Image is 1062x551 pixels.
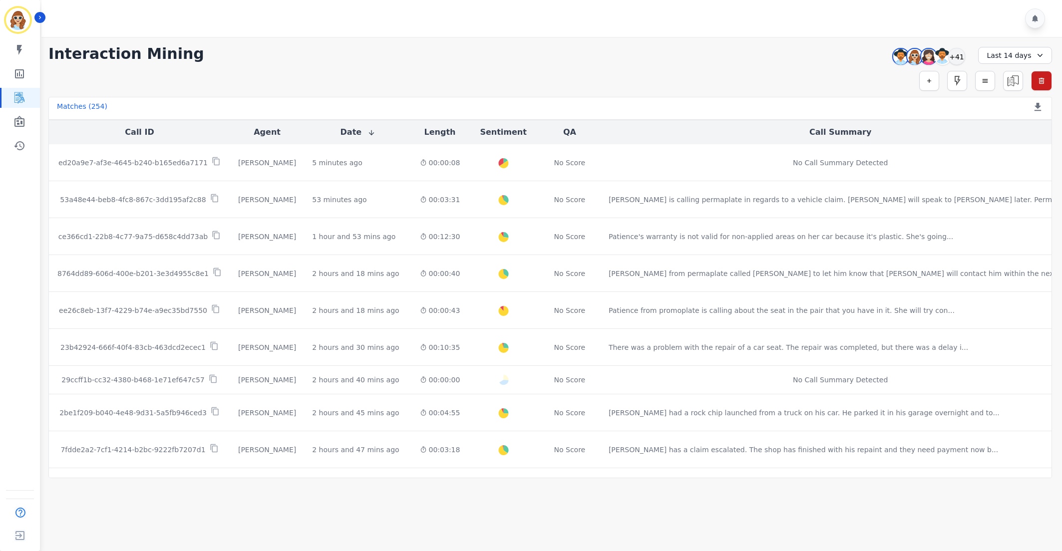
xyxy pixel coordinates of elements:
p: 53a48e44-beb8-4fc8-867c-3dd195af2c88 [60,195,206,205]
div: No Score [554,232,586,242]
div: No Score [554,445,586,455]
div: 2 hours and 30 mins ago [312,342,399,352]
div: No Score [554,305,586,315]
div: There was a problem with the repair of a car seat. The repair was completed, but there was a dela... [609,342,968,352]
div: [PERSON_NAME] [238,342,296,352]
div: [PERSON_NAME] [238,375,296,385]
p: ee26c8eb-13f7-4229-b74e-a9ec35bd7550 [59,305,207,315]
div: Patience's warranty is not valid for non-applied areas on her car because it's plastic. She's goi... [609,232,953,242]
button: Length [424,126,456,138]
div: [PERSON_NAME] [238,195,296,205]
div: No Score [554,195,586,205]
button: QA [563,126,576,138]
div: 2 hours and 18 mins ago [312,305,399,315]
div: [PERSON_NAME] [238,305,296,315]
div: 00:00:00 [420,375,460,385]
h1: Interaction Mining [48,45,204,63]
div: 00:00:40 [420,269,460,278]
div: Patience from promoplate is calling about the seat in the pair that you have in it. She will try ... [609,305,955,315]
div: 2 hours and 45 mins ago [312,408,399,418]
div: Matches ( 254 ) [57,101,107,115]
button: Call Summary [809,126,871,138]
div: [PERSON_NAME] has a claim escalated. The shop has finished with his repaint and they need payment... [609,445,998,455]
div: 53 minutes ago [312,195,366,205]
div: 5 minutes ago [312,158,362,168]
div: Last 14 days [978,47,1052,64]
div: 2 hours and 40 mins ago [312,375,399,385]
div: 00:00:43 [420,305,460,315]
div: No Score [554,269,586,278]
div: 00:12:30 [420,232,460,242]
div: No Score [554,158,586,168]
div: [PERSON_NAME] [238,445,296,455]
p: 29ccff1b-cc32-4380-b468-1e71ef647c57 [61,375,204,385]
p: ed20a9e7-af3e-4645-b240-b165ed6a7171 [58,158,208,168]
p: 23b42924-666f-40f4-83cb-463dcd2ecec1 [60,342,206,352]
div: [PERSON_NAME] [238,269,296,278]
button: Call ID [125,126,154,138]
div: [PERSON_NAME] [238,408,296,418]
div: 00:03:18 [420,445,460,455]
div: No Score [554,408,586,418]
div: No Score [554,375,586,385]
button: Sentiment [480,126,526,138]
div: 00:00:08 [420,158,460,168]
img: Bordered avatar [6,8,30,32]
div: 00:04:55 [420,408,460,418]
div: [PERSON_NAME] [238,232,296,242]
button: Agent [254,126,281,138]
div: [PERSON_NAME] [238,158,296,168]
div: 2 hours and 47 mins ago [312,445,399,455]
div: +41 [948,48,965,65]
div: No Score [554,342,586,352]
div: [PERSON_NAME] had a rock chip launched from a truck on his car. He parked it in his garage overni... [609,408,1000,418]
p: 7fdde2a2-7cf1-4214-b2bc-9222fb7207d1 [60,445,205,455]
div: 00:10:35 [420,342,460,352]
button: Date [341,126,376,138]
p: 2be1f209-b040-4e48-9d31-5a5fb946ced3 [59,408,207,418]
div: 00:03:31 [420,195,460,205]
div: 2 hours and 18 mins ago [312,269,399,278]
p: 8764dd89-606d-400e-b201-3e3d4955c8e1 [57,269,209,278]
p: ce366cd1-22b8-4c77-9a75-d658c4dd73ab [58,232,208,242]
div: 1 hour and 53 mins ago [312,232,395,242]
